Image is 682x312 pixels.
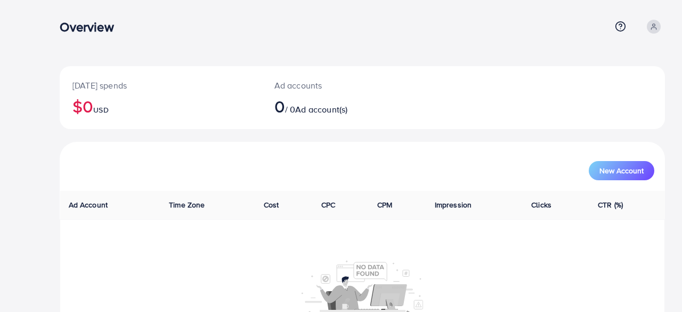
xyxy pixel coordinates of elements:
p: Ad accounts [274,79,400,92]
span: USD [93,105,108,115]
span: 0 [274,94,285,118]
span: New Account [599,167,644,174]
h2: $0 [72,96,249,116]
span: CPC [321,199,335,210]
span: Clicks [531,199,551,210]
span: Time Zone [169,199,205,210]
span: Cost [264,199,279,210]
button: New Account [589,161,654,180]
span: CTR (%) [598,199,623,210]
span: CPM [377,199,392,210]
span: Ad Account [69,199,108,210]
h2: / 0 [274,96,400,116]
span: Ad account(s) [295,103,347,115]
h3: Overview [60,19,122,35]
p: [DATE] spends [72,79,249,92]
span: Impression [435,199,472,210]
